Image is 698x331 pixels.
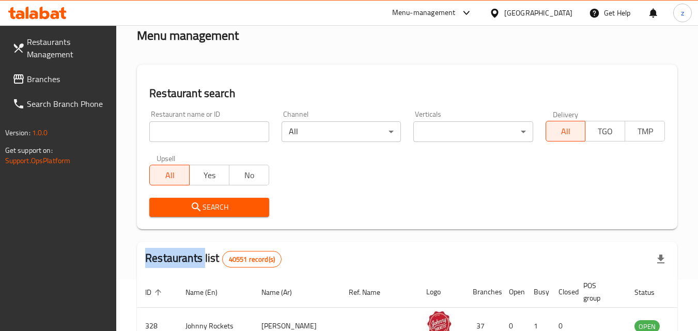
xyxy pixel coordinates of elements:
span: TGO [590,124,621,139]
div: ​ [413,121,533,142]
label: Upsell [157,154,176,162]
a: Support.OpsPlatform [5,154,71,167]
th: Busy [525,276,550,308]
label: Delivery [553,111,579,118]
span: TMP [629,124,661,139]
h2: Menu management [137,27,239,44]
button: Search [149,198,269,217]
span: z [681,7,684,19]
span: Name (En) [185,286,231,298]
span: No [234,168,265,183]
a: Restaurants Management [4,29,117,67]
span: Version: [5,126,30,139]
div: Total records count [222,251,282,267]
span: Status [634,286,668,298]
span: Yes [194,168,225,183]
h2: Restaurant search [149,86,665,101]
span: All [550,124,582,139]
a: Branches [4,67,117,91]
div: [GEOGRAPHIC_DATA] [504,7,572,19]
span: ID [145,286,165,298]
span: 1.0.0 [32,126,48,139]
span: Get support on: [5,144,53,157]
th: Logo [418,276,464,308]
a: Search Branch Phone [4,91,117,116]
button: Yes [189,165,229,185]
div: All [282,121,401,142]
button: All [149,165,190,185]
div: Export file [648,247,673,272]
span: Name (Ar) [261,286,305,298]
span: Restaurants Management [27,36,108,60]
button: No [229,165,269,185]
th: Branches [464,276,501,308]
th: Open [501,276,525,308]
input: Search for restaurant name or ID.. [149,121,269,142]
span: Ref. Name [349,286,394,298]
span: Branches [27,73,108,85]
div: Menu-management [392,7,456,19]
th: Closed [550,276,575,308]
h2: Restaurants list [145,250,282,267]
span: Search [158,201,260,214]
span: 40551 record(s) [223,255,281,264]
button: TMP [625,121,665,141]
span: Search Branch Phone [27,98,108,110]
button: All [546,121,586,141]
button: TGO [585,121,625,141]
span: POS group [583,279,614,304]
span: All [154,168,185,183]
